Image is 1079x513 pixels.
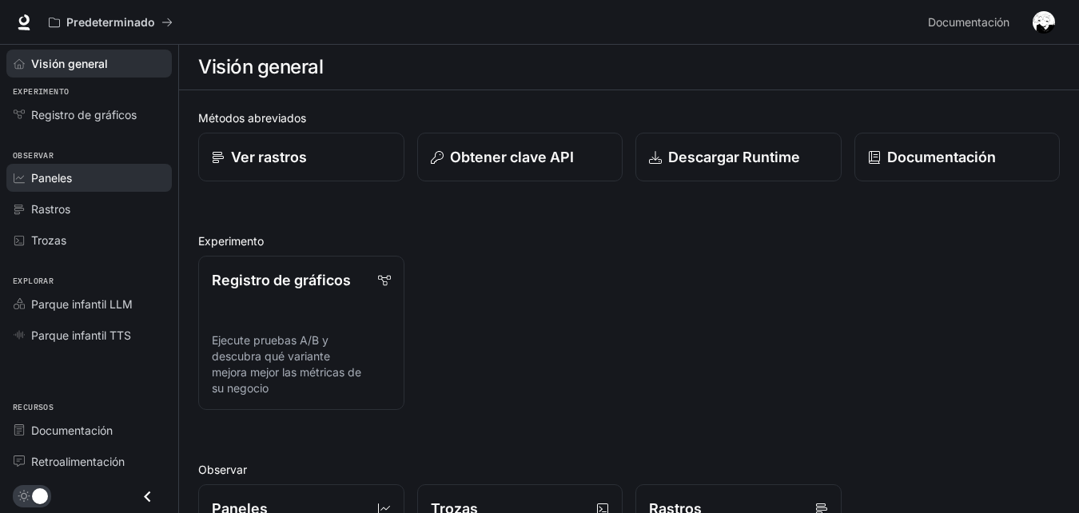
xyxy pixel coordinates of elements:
[129,480,165,513] button: Cerrar cajón
[854,133,1061,181] a: Documentación
[198,133,404,181] a: Ver rastros
[417,133,623,181] button: Obtener clave API
[922,6,1021,38] a: Documentación
[6,50,172,78] a: Visión general
[31,422,113,439] span: Documentación
[6,226,172,254] a: Trozas
[198,109,1060,126] h2: Métodos abreviados
[198,256,404,410] a: Registro de gráficosEjecute pruebas A/B y descubra qué variante mejora mejor las métricas de su n...
[6,321,172,349] a: Parque infantil TTS
[6,101,172,129] a: Registro de gráficos
[450,146,574,168] p: Obtener clave API
[6,195,172,223] a: Rastros
[31,232,66,249] span: Trozas
[231,146,307,168] p: Ver rastros
[928,13,1009,33] span: Documentación
[31,106,137,123] span: Registro de gráficos
[887,146,996,168] p: Documentación
[6,447,172,475] a: Retroalimentación
[42,6,180,38] button: Todos los espacios de trabajo
[6,416,172,444] a: Documentación
[31,327,131,344] span: Parque infantil TTS
[6,290,172,318] a: Parque infantil LLM
[66,16,155,30] p: Predeterminado
[198,461,1060,478] h2: Observar
[198,233,1060,249] h2: Experimento
[31,169,72,186] span: Paneles
[1028,6,1060,38] button: Avatar de usuario
[6,164,172,192] a: Paneles
[212,332,391,396] p: Ejecute pruebas A/B y descubra qué variante mejora mejor las métricas de su negocio
[31,296,133,312] span: Parque infantil LLM
[1033,11,1055,34] img: Avatar de usuario
[31,55,108,72] span: Visión general
[198,51,323,83] h1: Visión general
[212,269,351,291] p: Registro de gráficos
[31,453,125,470] span: Retroalimentación
[635,133,842,181] a: Descargar Runtime
[668,146,800,168] p: Descargar Runtime
[31,201,70,217] span: Rastros
[32,487,48,504] span: Alternar modo oscuro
